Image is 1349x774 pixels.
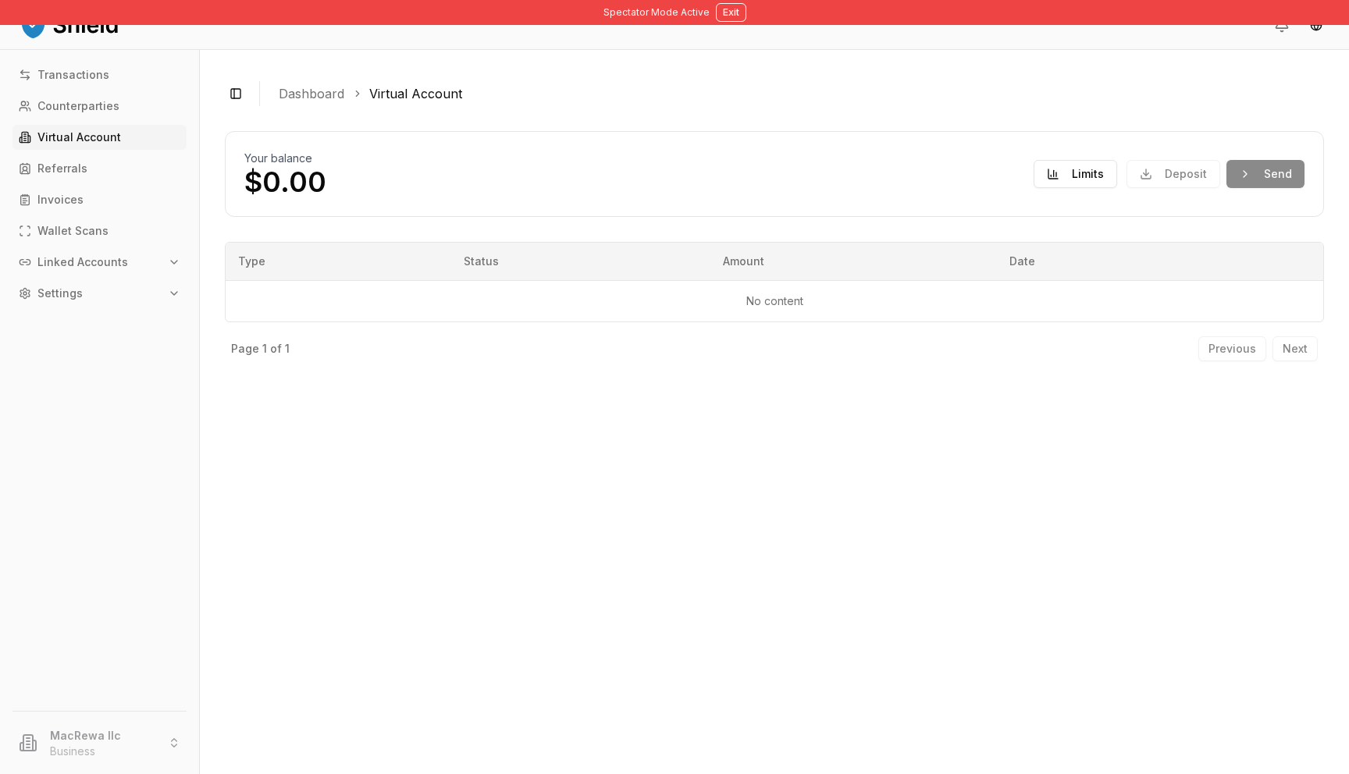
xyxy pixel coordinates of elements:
a: Invoices [12,187,187,212]
p: Referrals [37,163,87,174]
p: 1 [285,343,290,354]
p: $0.00 [244,166,326,197]
button: Linked Accounts [12,250,187,275]
th: Type [226,243,451,280]
p: of [270,343,282,354]
h2: Your balance [244,151,312,166]
button: Limits [1034,160,1117,188]
th: Amount [710,243,997,280]
th: Status [451,243,710,280]
a: Referrals [12,156,187,181]
p: Page [231,343,259,354]
a: Virtual Account [369,84,462,103]
p: Virtual Account [37,132,121,143]
a: Wallet Scans [12,218,187,243]
span: Spectator Mode Active [603,6,710,19]
p: No content [238,293,1311,309]
p: Counterparties [37,101,119,112]
th: Date [997,243,1216,280]
p: Settings [37,288,83,299]
button: Exit [716,3,746,22]
p: 1 [262,343,267,354]
button: Settings [12,281,187,306]
p: Invoices [37,194,84,205]
a: Transactions [12,62,187,87]
nav: breadcrumb [279,84,1312,103]
a: Virtual Account [12,125,187,150]
a: Dashboard [279,84,344,103]
a: Counterparties [12,94,187,119]
p: Linked Accounts [37,257,128,268]
p: Wallet Scans [37,225,109,236]
p: Transactions [37,69,109,80]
